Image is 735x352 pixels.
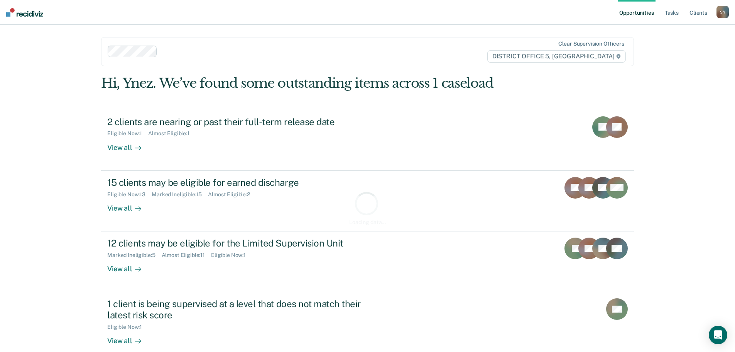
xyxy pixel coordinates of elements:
[349,219,386,226] div: Loading data...
[716,6,729,18] button: SY
[487,50,626,63] span: DISTRICT OFFICE 5, [GEOGRAPHIC_DATA]
[709,326,727,344] div: Open Intercom Messenger
[6,8,43,17] img: Recidiviz
[558,41,624,47] div: Clear supervision officers
[716,6,729,18] div: S Y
